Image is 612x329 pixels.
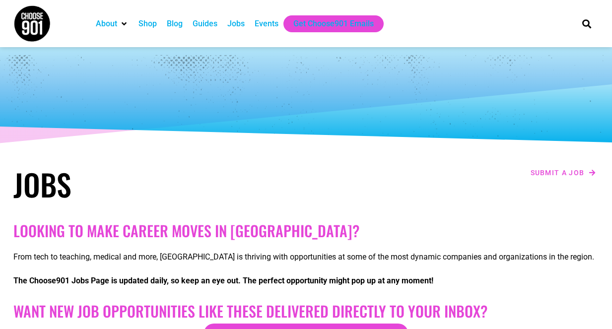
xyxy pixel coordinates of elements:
[293,18,374,30] a: Get Choose901 Emails
[96,18,117,30] a: About
[13,276,433,285] strong: The Choose901 Jobs Page is updated daily, so keep an eye out. The perfect opportunity might pop u...
[255,18,278,30] a: Events
[167,18,183,30] a: Blog
[13,251,599,263] p: From tech to teaching, medical and more, [GEOGRAPHIC_DATA] is thriving with opportunities at some...
[578,15,595,32] div: Search
[91,15,565,32] nav: Main nav
[13,302,599,320] h2: Want New Job Opportunities like these Delivered Directly to your Inbox?
[138,18,157,30] a: Shop
[531,169,585,176] span: Submit a job
[227,18,245,30] a: Jobs
[193,18,217,30] a: Guides
[91,15,134,32] div: About
[13,222,599,240] h2: Looking to make career moves in [GEOGRAPHIC_DATA]?
[13,166,301,202] h1: Jobs
[528,166,599,179] a: Submit a job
